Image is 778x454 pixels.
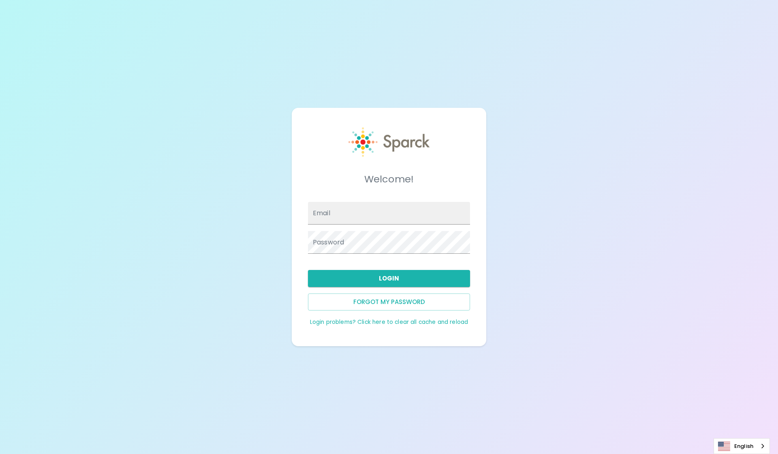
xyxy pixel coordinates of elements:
[308,173,470,186] h5: Welcome!
[310,318,468,326] a: Login problems? Click here to clear all cache and reload
[348,127,430,157] img: Sparck logo
[308,293,470,311] button: Forgot my password
[714,439,769,454] a: English
[714,438,770,454] div: Language
[308,270,470,287] button: Login
[714,438,770,454] aside: Language selected: English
